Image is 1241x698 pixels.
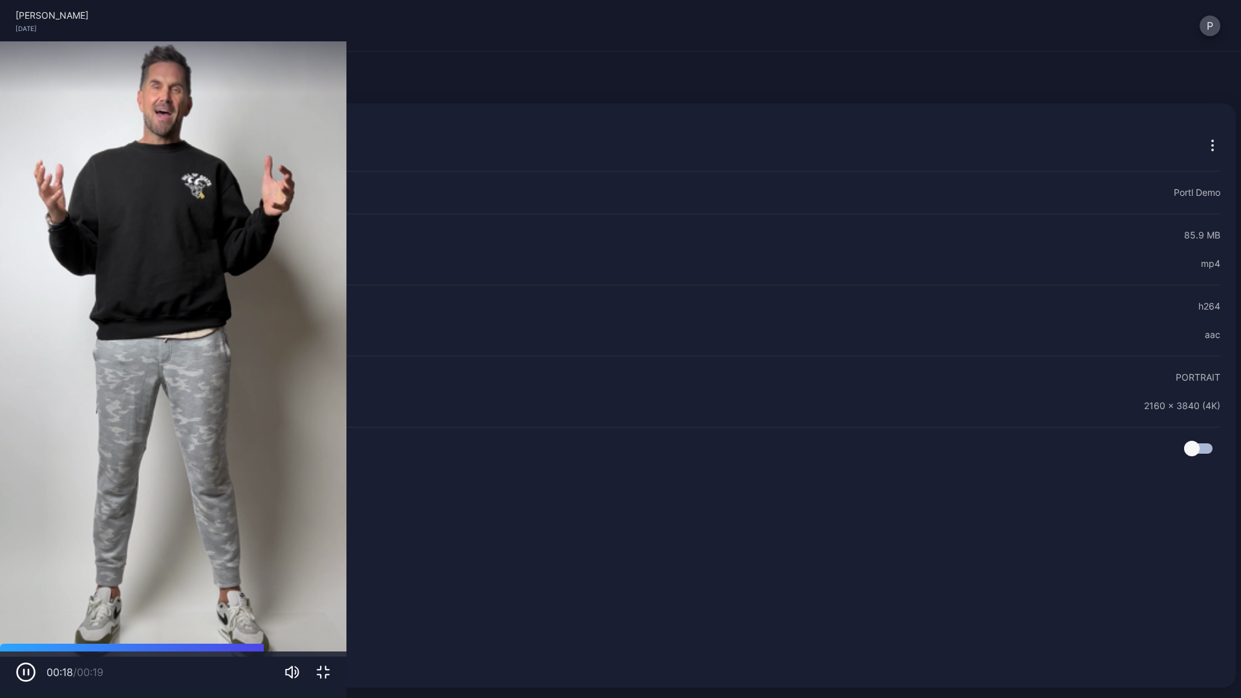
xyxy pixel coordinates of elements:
div: h264 [1198,299,1220,314]
div: mp4 [1201,256,1220,271]
div: 85.9 MB [1184,227,1220,243]
div: Portl Demo [1174,185,1220,200]
button: P [1200,16,1220,36]
div: PORTRAIT [1176,370,1220,385]
div: 2160 x 3840 (4K) [1144,398,1220,414]
div: aac [1205,327,1220,343]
